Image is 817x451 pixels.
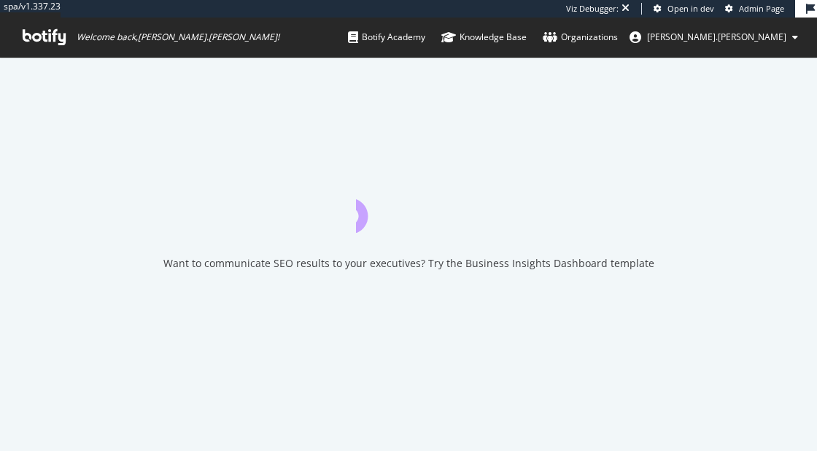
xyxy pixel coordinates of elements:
[654,3,714,15] a: Open in dev
[348,30,425,45] div: Botify Academy
[647,31,786,43] span: heidi.noonan
[543,18,618,57] a: Organizations
[725,3,784,15] a: Admin Page
[667,3,714,14] span: Open in dev
[739,3,784,14] span: Admin Page
[348,18,425,57] a: Botify Academy
[566,3,619,15] div: Viz Debugger:
[543,30,618,45] div: Organizations
[77,31,279,43] span: Welcome back, [PERSON_NAME].[PERSON_NAME] !
[441,18,527,57] a: Knowledge Base
[441,30,527,45] div: Knowledge Base
[618,26,810,49] button: [PERSON_NAME].[PERSON_NAME]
